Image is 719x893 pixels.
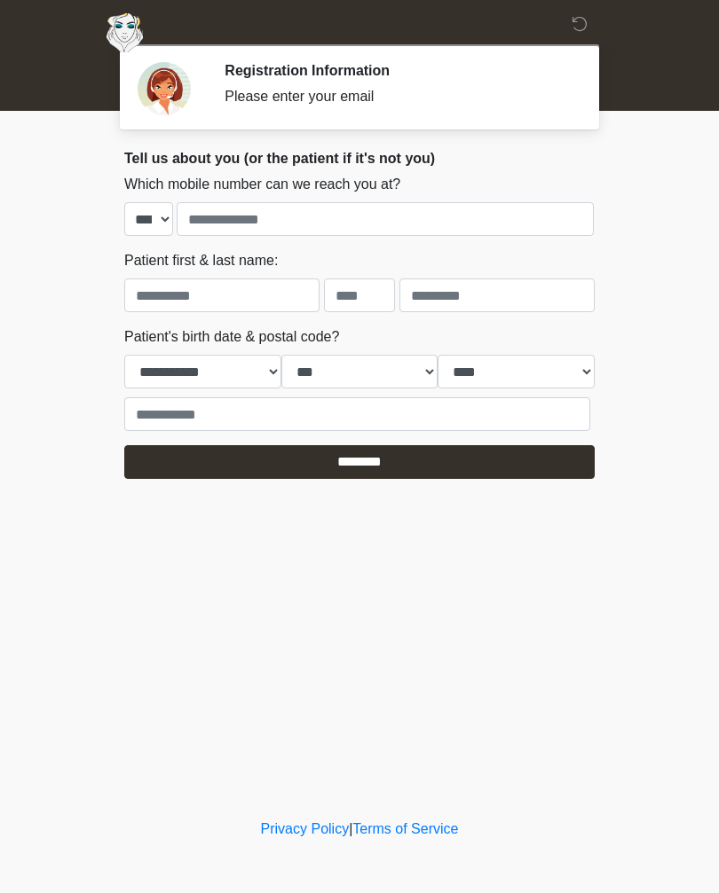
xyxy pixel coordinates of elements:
[124,250,278,271] label: Patient first & last name:
[225,86,568,107] div: Please enter your email
[124,150,595,167] h2: Tell us about you (or the patient if it's not you)
[138,62,191,115] img: Agent Avatar
[124,326,339,348] label: Patient's birth date & postal code?
[352,821,458,836] a: Terms of Service
[261,821,350,836] a: Privacy Policy
[349,821,352,836] a: |
[124,174,400,195] label: Which mobile number can we reach you at?
[225,62,568,79] h2: Registration Information
[107,13,143,52] img: Aesthetically Yours Wellness Spa Logo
